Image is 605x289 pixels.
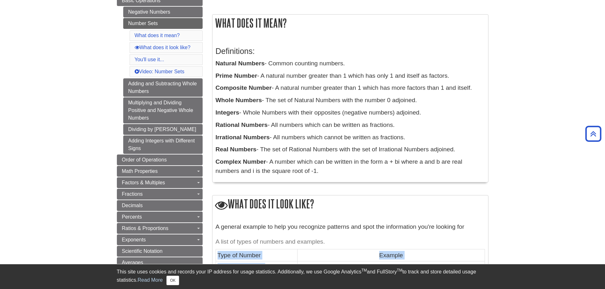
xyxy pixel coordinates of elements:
[135,45,191,50] a: What does it look like?
[216,145,485,154] p: - The set of Rational Numbers with the set of Irrational Numbers adjoined.
[117,189,203,200] a: Fractions
[123,97,203,123] a: Multiplying and Dividing Positive and Negative Whole Numbers
[123,7,203,17] a: Negative Numbers
[212,195,488,213] h2: What does it look like?
[216,108,485,117] p: - Whole Numbers with their opposites (negative numbers) adjoined.
[122,248,163,254] span: Scientific Notation
[216,133,485,142] p: - All numbers which cannot be written as fractions.
[166,276,179,285] button: Close
[138,277,163,283] a: Read More
[216,235,485,249] caption: A list of types of numbers and examples.
[122,191,143,197] span: Fractions
[216,97,262,103] b: Whole Numbers
[122,214,142,220] span: Percents
[216,121,485,130] p: - All numbers which can be written as fractions.
[583,129,603,138] a: Back to Top
[216,261,298,286] td: Natural Numbers
[135,33,180,38] a: What does it mean?
[216,60,265,67] b: Natural Numbers
[117,257,203,268] a: Averages
[216,84,272,91] b: Composite Number
[117,166,203,177] a: Math Properties
[117,154,203,165] a: Order of Operations
[216,59,485,68] p: - Common counting numbers.
[216,71,485,81] p: - A natural number greater than 1 which has only 1 and itself as factors.
[216,109,239,116] b: Integers
[216,134,270,141] b: Irrational Numbers
[216,222,485,232] p: A general example to help you recognize patterns and spot the information you're looking for
[122,260,143,265] span: Averages
[216,146,257,153] b: Real Numbers
[122,226,169,231] span: Ratios & Proportions
[135,57,164,62] a: You'll use it...
[397,268,402,273] sup: TM
[216,72,257,79] b: Prime Number
[216,83,485,93] p: - A natural number greater than 1 which has more factors than 1 and itself.
[361,268,367,273] sup: TM
[122,180,165,185] span: Factors & Multiples
[117,268,488,285] div: This site uses cookies and records your IP address for usage statistics. Additionally, we use Goo...
[216,158,266,165] b: Complex Number
[117,246,203,257] a: Scientific Notation
[122,157,167,162] span: Order of Operations
[216,47,485,56] h3: Definitions:
[216,157,485,176] p: - A number which can be written in the form a + bi where a and b are real numbers and i is the sq...
[135,69,185,74] a: Video: Number Sets
[216,96,485,105] p: - The set of Natural Numbers with the number 0 adjoined.
[123,78,203,97] a: Adding and Subtracting Whole Numbers
[123,124,203,135] a: Dividing by [PERSON_NAME]
[298,249,485,261] td: Example
[117,177,203,188] a: Factors & Multiples
[117,200,203,211] a: Decimals
[216,249,298,261] td: Type of Number
[117,234,203,245] a: Exponents
[216,122,268,128] b: Rational Numbers
[122,203,143,208] span: Decimals
[212,15,488,31] h2: What does it mean?
[123,18,203,29] a: Number Sets
[122,237,146,242] span: Exponents
[123,135,203,154] a: Adding Integers with Different Signs
[117,212,203,222] a: Percents
[122,168,158,174] span: Math Properties
[117,223,203,234] a: Ratios & Proportions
